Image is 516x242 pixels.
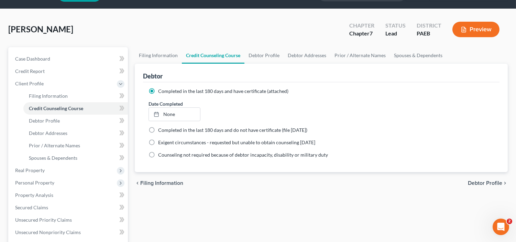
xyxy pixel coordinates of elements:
span: Client Profile [15,81,44,86]
a: Filing Information [23,90,128,102]
span: [PERSON_NAME] [8,24,73,34]
a: Credit Counseling Course [182,47,244,64]
a: Spouses & Dependents [23,152,128,164]
a: Filing Information [135,47,182,64]
button: chevron_left Filing Information [135,180,183,186]
span: Personal Property [15,180,54,186]
span: Debtor Profile [29,118,60,124]
span: Exigent circumstances - requested but unable to obtain counseling [DATE] [158,139,315,145]
div: Chapter [349,22,374,30]
div: Status [385,22,406,30]
a: Property Analysis [10,189,128,201]
i: chevron_right [502,180,508,186]
a: Prior / Alternate Names [330,47,390,64]
a: Debtor Profile [244,47,284,64]
div: Lead [385,30,406,38]
a: Debtor Addresses [23,127,128,139]
span: Filing Information [29,93,68,99]
span: Completed in the last 180 days and do not have certificate (file [DATE]) [158,127,307,133]
span: 2 [507,219,512,224]
span: Counseling not required because of debtor incapacity, disability or military duty [158,152,328,158]
span: Real Property [15,167,45,173]
div: Debtor [143,72,163,80]
a: Secured Claims [10,201,128,214]
span: Debtor Profile [468,180,502,186]
div: PAEB [417,30,441,38]
span: Credit Report [15,68,45,74]
label: Date Completed [149,100,183,107]
span: Unsecured Nonpriority Claims [15,229,81,235]
button: Debtor Profile chevron_right [468,180,508,186]
a: Prior / Alternate Names [23,139,128,152]
a: Unsecured Priority Claims [10,214,128,226]
span: Filing Information [140,180,183,186]
span: Property Analysis [15,192,53,198]
span: 7 [370,30,373,36]
span: Prior / Alternate Names [29,143,80,148]
a: Debtor Addresses [284,47,330,64]
span: Secured Claims [15,204,48,210]
span: Case Dashboard [15,56,50,62]
span: Completed in the last 180 days and have certificate (attached) [158,88,288,94]
a: None [149,108,200,121]
span: Spouses & Dependents [29,155,77,161]
a: Unsecured Nonpriority Claims [10,226,128,239]
button: Preview [452,22,499,37]
a: Credit Counseling Course [23,102,128,115]
a: Case Dashboard [10,53,128,65]
i: chevron_left [135,180,140,186]
div: Chapter [349,30,374,38]
a: Spouses & Dependents [390,47,447,64]
span: Credit Counseling Course [29,105,83,111]
a: Debtor Profile [23,115,128,127]
iframe: Intercom live chat [493,219,509,235]
div: District [417,22,441,30]
a: Credit Report [10,65,128,77]
span: Unsecured Priority Claims [15,217,72,223]
span: Debtor Addresses [29,130,67,136]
